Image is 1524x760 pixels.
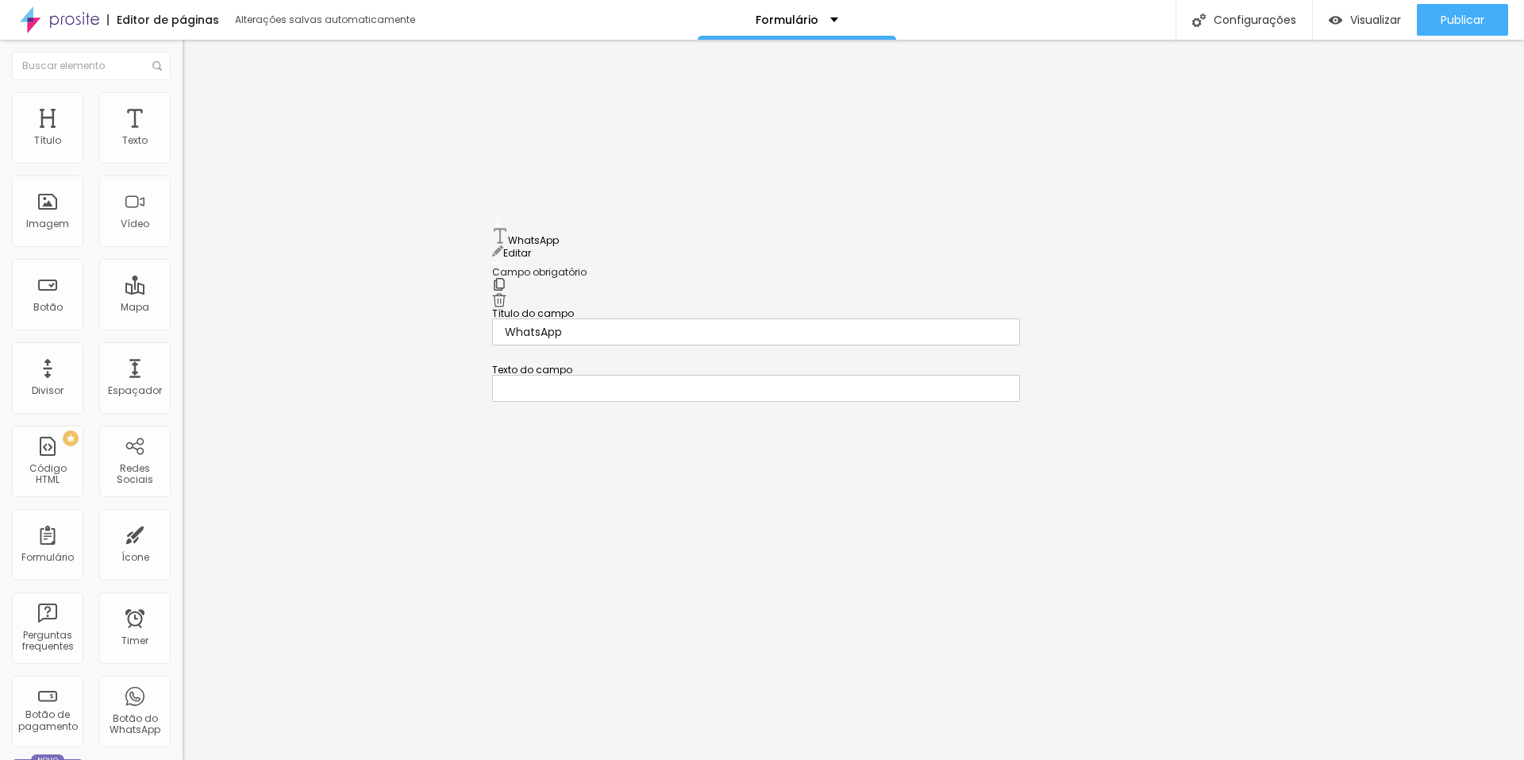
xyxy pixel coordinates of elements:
[34,135,61,146] div: Título
[121,552,149,563] div: Ícone
[756,14,818,25] p: Formulário
[1350,14,1401,26] span: Visualizar
[16,709,79,732] div: Botão de pagamento
[1417,4,1508,36] button: Publicar
[16,463,79,486] div: Código HTML
[16,630,79,653] div: Perguntas frequentes
[183,40,1524,760] iframe: Editor
[152,61,162,71] img: Icone
[1192,14,1206,27] img: Icone
[1441,14,1484,26] span: Publicar
[21,552,74,563] div: Formulário
[108,385,162,396] div: Espaçador
[1329,14,1342,27] img: view-1.svg
[1313,4,1417,36] button: Visualizar
[103,463,166,486] div: Redes Sociais
[235,15,418,25] div: Alterações salvas automaticamente
[121,302,149,313] div: Mapa
[32,385,63,396] div: Divisor
[121,218,149,230] div: Vídeo
[122,135,148,146] div: Texto
[107,14,219,25] div: Editor de páginas
[121,635,148,646] div: Timer
[26,218,69,230] div: Imagem
[33,302,63,313] div: Botão
[12,52,171,80] input: Buscar elemento
[103,713,166,736] div: Botão do WhatsApp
